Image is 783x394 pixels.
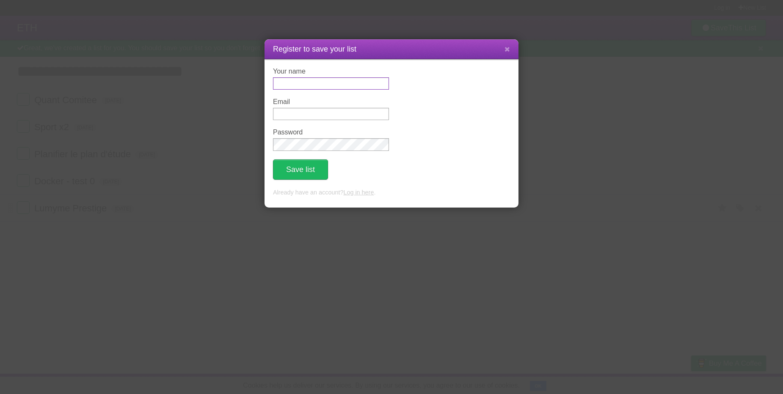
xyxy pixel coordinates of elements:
label: Email [273,98,389,106]
h1: Register to save your list [273,44,510,55]
label: Your name [273,68,389,75]
p: Already have an account? . [273,188,510,197]
button: Save list [273,159,328,180]
label: Password [273,129,389,136]
a: Log in here [343,189,374,196]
